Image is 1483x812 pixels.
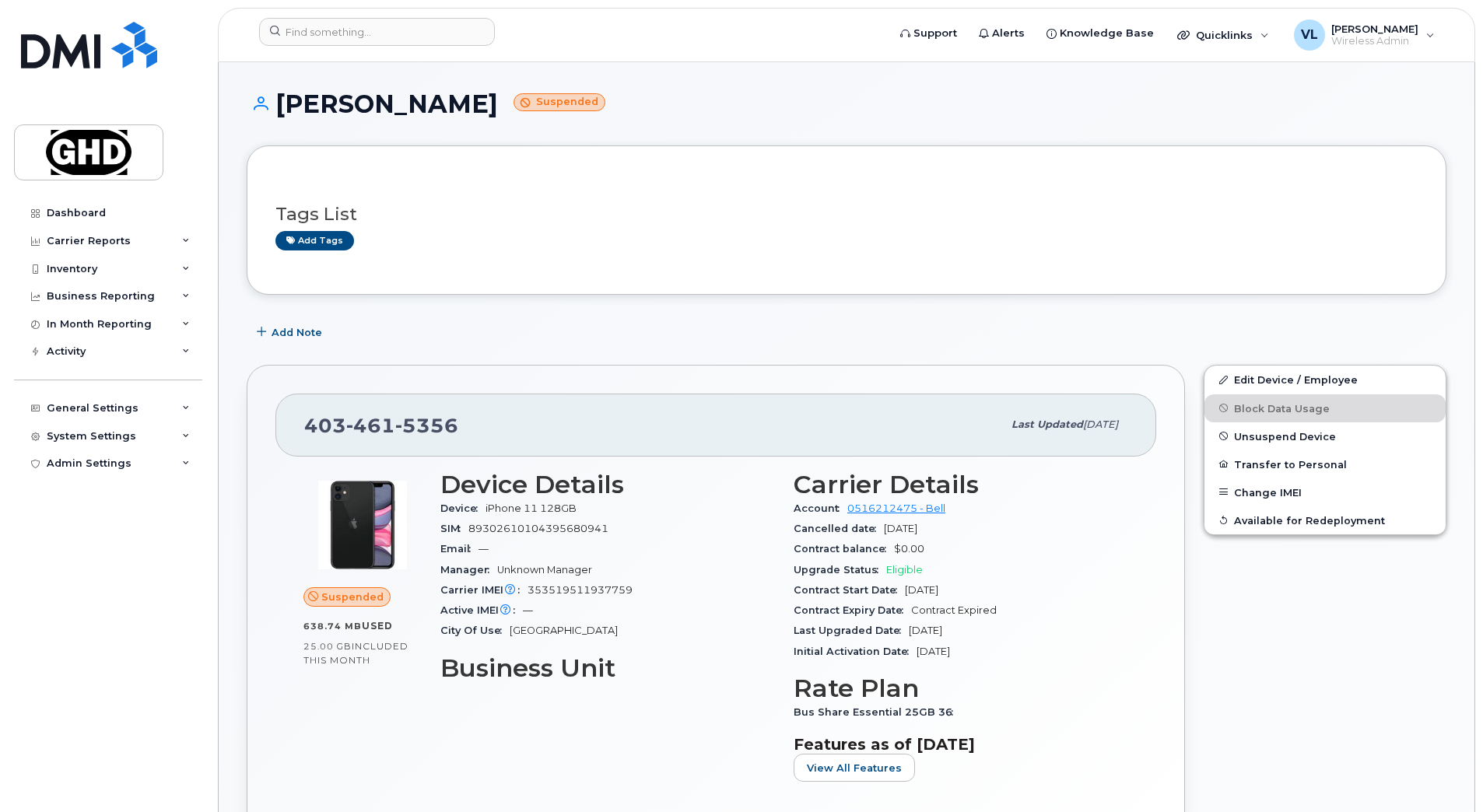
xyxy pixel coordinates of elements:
[440,502,486,514] span: Device
[486,502,577,514] span: iPhone 11 128GB
[1204,506,1446,534] button: Available for Redeployment
[886,564,923,576] span: Eligible
[468,523,608,534] span: 89302610104395680941
[1204,422,1446,450] button: Unsuspend Device
[497,564,592,576] span: Unknown Manager
[528,584,633,596] span: 353519511937759
[523,604,533,616] span: —
[440,564,497,576] span: Manager
[1204,366,1446,394] a: Edit Device / Employee
[911,604,997,616] span: Contract Expired
[440,471,775,499] h3: Device Details
[1011,418,1083,430] span: Last updated
[794,735,1128,754] h3: Features as of [DATE]
[272,325,322,340] span: Add Note
[440,543,479,555] span: Email
[303,641,352,652] span: 25.00 GB
[346,414,395,437] span: 461
[807,761,902,775] span: View All Features
[794,584,905,596] span: Contract Start Date
[514,93,605,111] small: Suspended
[440,584,528,596] span: Carrier IMEI
[1415,744,1471,800] iframe: Messenger Launcher
[304,414,458,437] span: 403
[1204,478,1446,506] button: Change IMEI
[794,523,884,534] span: Cancelled date
[321,590,384,604] span: Suspended
[905,584,938,596] span: [DATE]
[847,502,945,514] a: 0516212475 - Bell
[1204,450,1446,478] button: Transfer to Personal
[894,543,924,555] span: $0.00
[440,523,468,534] span: SIM
[479,543,489,555] span: —
[794,754,915,782] button: View All Features
[440,654,775,682] h3: Business Unit
[247,318,335,346] button: Add Note
[440,625,510,636] span: City Of Use
[440,604,523,616] span: Active IMEI
[275,205,1418,224] h3: Tags List
[794,543,894,555] span: Contract balance
[247,90,1446,117] h1: [PERSON_NAME]
[303,621,362,632] span: 638.74 MB
[275,231,354,250] a: Add tags
[794,471,1128,499] h3: Carrier Details
[909,625,942,636] span: [DATE]
[1083,418,1118,430] span: [DATE]
[794,706,961,718] span: Bus Share Essential 25GB 36
[303,640,408,666] span: included this month
[794,604,911,616] span: Contract Expiry Date
[1234,514,1385,526] span: Available for Redeployment
[1234,430,1336,442] span: Unsuspend Device
[794,502,847,514] span: Account
[395,414,458,437] span: 5356
[917,646,950,657] span: [DATE]
[316,478,409,572] img: iPhone_11.jpg
[794,625,909,636] span: Last Upgraded Date
[884,523,917,534] span: [DATE]
[1204,394,1446,422] button: Block Data Usage
[794,646,917,657] span: Initial Activation Date
[794,564,886,576] span: Upgrade Status
[794,674,1128,702] h3: Rate Plan
[362,620,393,632] span: used
[510,625,618,636] span: [GEOGRAPHIC_DATA]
